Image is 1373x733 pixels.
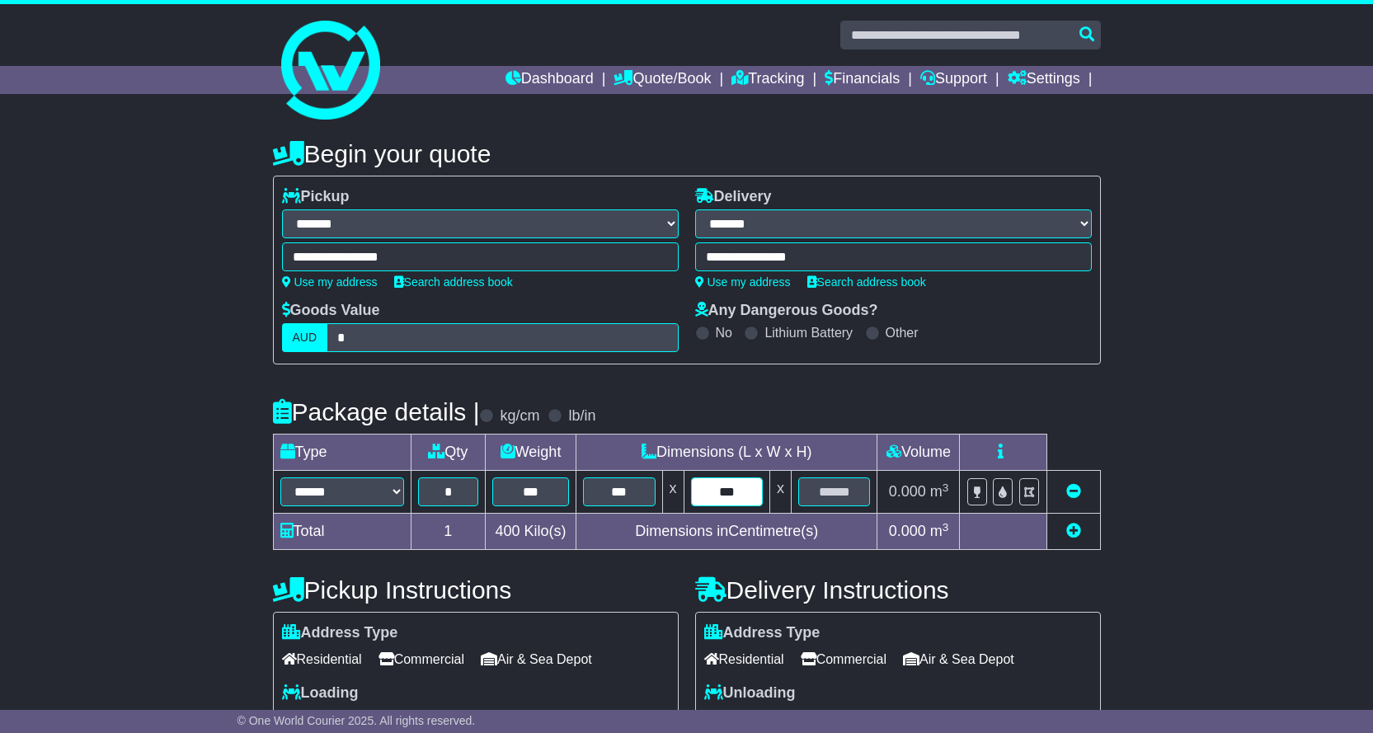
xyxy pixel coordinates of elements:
[496,523,520,539] span: 400
[695,275,791,289] a: Use my address
[237,714,476,727] span: © One World Courier 2025. All rights reserved.
[903,646,1014,672] span: Air & Sea Depot
[777,707,835,732] span: Tail Lift
[379,646,464,672] span: Commercial
[282,624,398,642] label: Address Type
[486,514,576,550] td: Kilo(s)
[282,188,350,206] label: Pickup
[500,407,539,425] label: kg/cm
[825,66,900,94] a: Financials
[930,523,949,539] span: m
[1066,483,1081,500] a: Remove this item
[576,435,877,471] td: Dimensions (L x W x H)
[704,646,784,672] span: Residential
[273,576,679,604] h4: Pickup Instructions
[486,435,576,471] td: Weight
[273,514,411,550] td: Total
[394,275,513,289] a: Search address book
[273,398,480,425] h4: Package details |
[282,275,378,289] a: Use my address
[273,140,1101,167] h4: Begin your quote
[1066,523,1081,539] a: Add new item
[943,482,949,494] sup: 3
[481,646,592,672] span: Air & Sea Depot
[662,471,684,514] td: x
[282,646,362,672] span: Residential
[1008,66,1080,94] a: Settings
[716,325,732,341] label: No
[769,471,791,514] td: x
[695,576,1101,604] h4: Delivery Instructions
[411,514,486,550] td: 1
[886,325,919,341] label: Other
[355,707,412,732] span: Tail Lift
[411,435,486,471] td: Qty
[282,684,359,702] label: Loading
[614,66,711,94] a: Quote/Book
[695,302,878,320] label: Any Dangerous Goods?
[877,435,960,471] td: Volume
[282,707,338,732] span: Forklift
[889,483,926,500] span: 0.000
[807,275,926,289] a: Search address book
[273,435,411,471] td: Type
[282,302,380,320] label: Goods Value
[731,66,804,94] a: Tracking
[695,188,772,206] label: Delivery
[568,407,595,425] label: lb/in
[930,483,949,500] span: m
[282,323,328,352] label: AUD
[505,66,594,94] a: Dashboard
[943,521,949,533] sup: 3
[920,66,987,94] a: Support
[801,646,886,672] span: Commercial
[704,684,796,702] label: Unloading
[889,523,926,539] span: 0.000
[576,514,877,550] td: Dimensions in Centimetre(s)
[704,707,760,732] span: Forklift
[704,624,821,642] label: Address Type
[764,325,853,341] label: Lithium Battery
